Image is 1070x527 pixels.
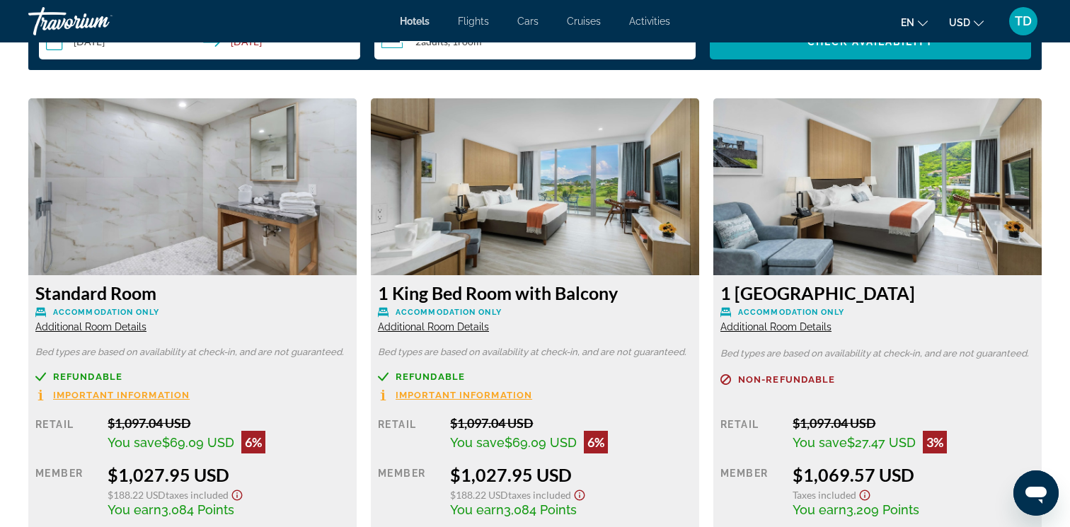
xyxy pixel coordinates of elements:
[629,16,670,27] a: Activities
[450,415,692,431] div: $1,097.04 USD
[713,98,1042,275] img: a4119492-5d69-46e3-8fe3-89013aad9b60.jpeg
[35,282,350,303] h3: Standard Room
[720,321,832,332] span: Additional Room Details
[35,371,350,382] a: Refundable
[504,502,577,517] span: 3,084 Points
[378,371,692,382] a: Refundable
[458,16,489,27] a: Flights
[567,16,601,27] a: Cruises
[241,431,265,453] div: 6%
[108,502,161,517] span: You earn
[35,347,350,357] p: Bed types are based on availability at check-in, and are not guaranteed.
[53,308,159,317] span: Accommodation Only
[396,372,465,381] span: Refundable
[450,464,692,485] div: $1,027.95 USD
[396,308,502,317] span: Accommodation Only
[35,464,97,517] div: Member
[517,16,539,27] a: Cars
[378,415,439,453] div: Retail
[108,415,350,431] div: $1,097.04 USD
[378,389,532,401] button: Important Information
[108,464,350,485] div: $1,027.95 USD
[371,98,699,275] img: 22d6e53d-7d6b-490d-b94e-f679ca4856be.jpeg
[793,502,846,517] span: You earn
[738,375,835,384] span: Non-refundable
[166,489,229,501] span: Taxes included
[450,502,504,517] span: You earn
[949,17,970,28] span: USD
[39,24,360,59] button: Check-in date: Nov 20, 2025 Check-out date: Nov 26, 2025
[738,308,844,317] span: Accommodation Only
[450,489,508,501] span: $188.22 USD
[793,435,847,450] span: You save
[901,12,928,33] button: Change language
[108,489,166,501] span: $188.22 USD
[508,489,571,501] span: Taxes included
[1013,470,1059,516] iframe: Button to launch messaging window
[28,98,357,275] img: 6c38a354-b06a-40e2-9cbe-f9952f9a08b8.jpeg
[949,12,984,33] button: Change currency
[793,464,1035,485] div: $1,069.57 USD
[378,321,489,332] span: Additional Room Details
[1005,6,1042,36] button: User Menu
[378,464,439,517] div: Member
[505,435,577,450] span: $69.09 USD
[720,415,782,453] div: Retail
[35,415,97,453] div: Retail
[53,390,190,400] span: Important Information
[400,16,430,27] a: Hotels
[584,431,608,453] div: 6%
[793,415,1035,431] div: $1,097.04 USD
[108,435,162,450] span: You save
[53,372,122,381] span: Refundable
[35,389,190,401] button: Important Information
[378,347,692,357] p: Bed types are based on availability at check-in, and are not guaranteed.
[1015,14,1032,28] span: TD
[720,349,1035,359] p: Bed types are based on availability at check-in, and are not guaranteed.
[35,321,146,332] span: Additional Room Details
[378,282,692,303] h3: 1 King Bed Room with Balcony
[847,435,916,450] span: $27.47 USD
[720,464,782,517] div: Member
[39,24,1031,59] div: Search widget
[846,502,919,517] span: 3,209 Points
[793,489,856,501] span: Taxes included
[450,435,505,450] span: You save
[901,17,914,28] span: en
[923,431,947,453] div: 3%
[571,485,588,502] button: Show Taxes and Fees disclaimer
[720,282,1035,303] h3: 1 [GEOGRAPHIC_DATA]
[28,3,170,40] a: Travorium
[229,485,246,502] button: Show Taxes and Fees disclaimer
[161,502,234,517] span: 3,084 Points
[162,435,234,450] span: $69.09 USD
[396,390,532,400] span: Important Information
[856,485,873,502] button: Show Taxes and Fees disclaimer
